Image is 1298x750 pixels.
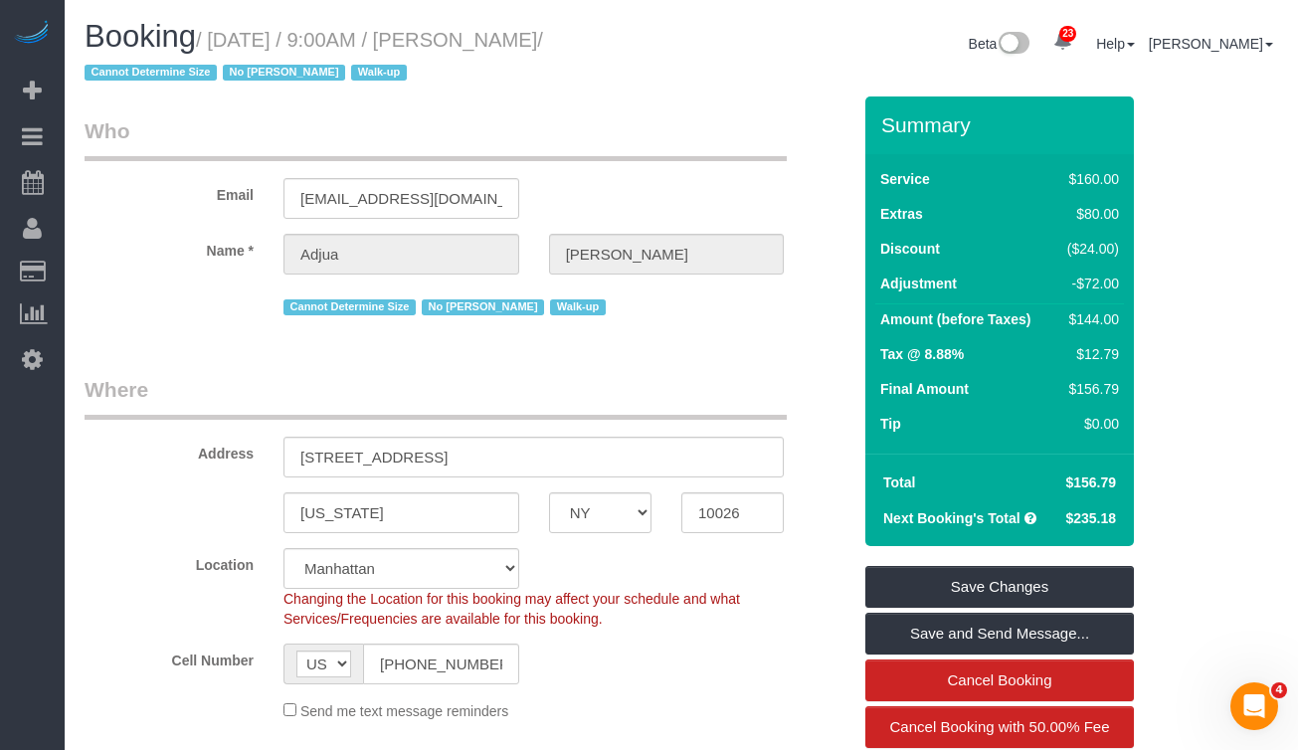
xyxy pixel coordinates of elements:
[85,116,787,161] legend: Who
[865,659,1134,701] a: Cancel Booking
[1060,379,1120,399] div: $156.79
[283,591,740,627] span: Changing the Location for this booking may affect your schedule and what Services/Frequencies are...
[550,299,606,315] span: Walk-up
[1060,414,1120,434] div: $0.00
[997,32,1029,58] img: New interface
[85,65,217,81] span: Cannot Determine Size
[1059,26,1076,42] span: 23
[85,29,543,85] small: / [DATE] / 9:00AM / [PERSON_NAME]
[70,437,269,464] label: Address
[880,309,1030,329] label: Amount (before Taxes)
[880,379,969,399] label: Final Amount
[883,510,1020,526] strong: Next Booking's Total
[1065,474,1116,490] span: $156.79
[880,239,940,259] label: Discount
[351,65,407,81] span: Walk-up
[865,613,1134,655] a: Save and Send Message...
[70,234,269,261] label: Name *
[880,169,930,189] label: Service
[70,644,269,670] label: Cell Number
[85,375,787,420] legend: Where
[549,234,785,275] input: Last Name
[1149,36,1273,52] a: [PERSON_NAME]
[70,178,269,205] label: Email
[880,204,923,224] label: Extras
[283,492,519,533] input: City
[300,703,508,719] span: Send me text message reminders
[865,566,1134,608] a: Save Changes
[1060,204,1120,224] div: $80.00
[85,29,543,85] span: /
[890,718,1110,735] span: Cancel Booking with 50.00% Fee
[1060,309,1120,329] div: $144.00
[1060,274,1120,293] div: -$72.00
[223,65,345,81] span: No [PERSON_NAME]
[1043,20,1082,64] a: 23
[880,344,964,364] label: Tax @ 8.88%
[883,474,915,490] strong: Total
[283,299,416,315] span: Cannot Determine Size
[363,644,519,684] input: Cell Number
[422,299,544,315] span: No [PERSON_NAME]
[1060,169,1120,189] div: $160.00
[969,36,1030,52] a: Beta
[70,548,269,575] label: Location
[1060,239,1120,259] div: ($24.00)
[283,178,519,219] input: Email
[880,414,901,434] label: Tip
[681,492,784,533] input: Zip Code
[1096,36,1135,52] a: Help
[881,113,1124,136] h3: Summary
[1230,682,1278,730] iframe: Intercom live chat
[880,274,957,293] label: Adjustment
[85,19,196,54] span: Booking
[865,706,1134,748] a: Cancel Booking with 50.00% Fee
[12,20,52,48] img: Automaid Logo
[283,234,519,275] input: First Name
[1271,682,1287,698] span: 4
[1060,344,1120,364] div: $12.79
[1065,510,1116,526] span: $235.18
